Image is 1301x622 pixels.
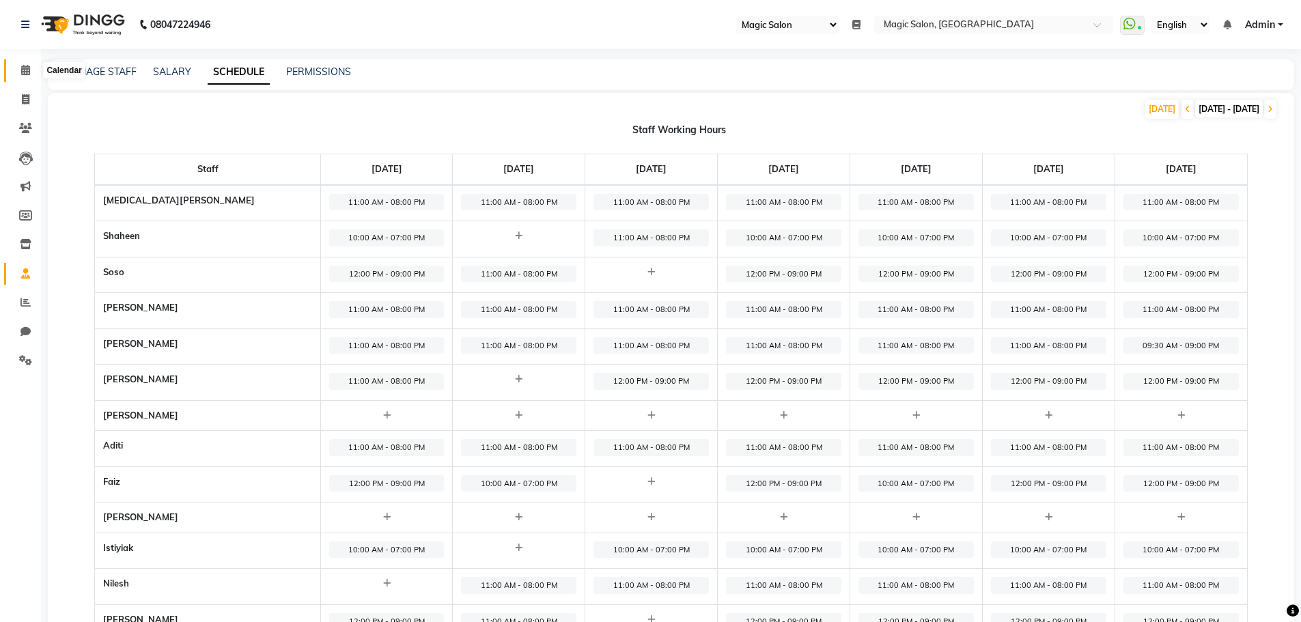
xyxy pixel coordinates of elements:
th: Aditi [95,431,320,467]
span: 10:00 AM - 07:00 PM [593,541,709,559]
span: 10:00 AM - 07:00 PM [461,475,576,492]
th: Shaheen [95,221,320,257]
th: [PERSON_NAME] [95,293,320,329]
span: 11:00 AM - 08:00 PM [858,439,974,456]
span: 11:00 AM - 08:00 PM [858,337,974,354]
th: [PERSON_NAME] [95,328,320,365]
span: 11:00 AM - 08:00 PM [991,337,1106,354]
span: 11:00 AM - 08:00 PM [726,301,841,318]
th: Staff [95,154,320,185]
a: SCHEDULE [208,60,270,85]
span: 10:00 AM - 07:00 PM [858,475,974,492]
th: [PERSON_NAME] [95,400,320,431]
span: 11:00 AM - 08:00 PM [726,194,841,211]
span: 12:00 PM - 09:00 PM [858,266,974,283]
span: 11:00 AM - 08:00 PM [858,301,974,318]
th: Soso [95,257,320,293]
span: 12:00 PM - 09:00 PM [329,266,445,283]
span: 11:00 AM - 08:00 PM [1123,301,1239,318]
span: 12:00 PM - 09:00 PM [329,475,445,492]
span: 10:00 AM - 07:00 PM [329,541,445,559]
span: 11:00 AM - 08:00 PM [726,577,841,594]
span: 11:00 AM - 08:00 PM [329,439,445,456]
a: PERMISSIONS [286,66,351,78]
th: [DATE] [453,154,585,185]
th: Nilesh [95,569,320,605]
span: 11:00 AM - 08:00 PM [329,337,445,354]
span: 11:00 AM - 08:00 PM [593,301,709,318]
th: [DATE] [585,154,718,185]
span: 11:00 AM - 08:00 PM [461,301,576,318]
span: 10:00 AM - 07:00 PM [726,229,841,246]
span: 11:00 AM - 08:00 PM [593,229,709,246]
span: 12:00 PM - 09:00 PM [593,373,709,390]
span: 11:00 AM - 08:00 PM [461,194,576,211]
span: 11:00 AM - 08:00 PM [726,439,841,456]
span: 11:00 AM - 08:00 PM [329,373,445,390]
span: 12:00 PM - 09:00 PM [991,475,1106,492]
span: 12:00 PM - 09:00 PM [858,373,974,390]
th: [PERSON_NAME] [95,365,320,401]
span: 11:00 AM - 08:00 PM [329,301,445,318]
span: 10:00 AM - 07:00 PM [858,229,974,246]
span: 11:00 AM - 08:00 PM [461,266,576,283]
span: 12:00 PM - 09:00 PM [726,475,841,492]
span: 11:00 AM - 08:00 PM [593,439,709,456]
span: 10:00 AM - 07:00 PM [858,541,974,559]
span: 11:00 AM - 08:00 PM [461,577,576,594]
span: 10:00 AM - 07:00 PM [991,541,1106,559]
span: 11:00 AM - 08:00 PM [593,577,709,594]
img: logo [35,5,128,44]
span: Admin [1245,18,1275,32]
span: 10:00 AM - 07:00 PM [1123,541,1239,559]
a: MANAGE STAFF [64,66,137,78]
span: 11:00 AM - 08:00 PM [593,337,709,354]
span: 11:00 AM - 08:00 PM [593,194,709,211]
th: [DATE] [982,154,1115,185]
div: Calendar [43,62,85,79]
span: 11:00 AM - 08:00 PM [991,194,1106,211]
span: 09:30 AM - 09:00 PM [1123,337,1239,354]
th: Faiz [95,466,320,503]
span: 11:00 AM - 08:00 PM [991,301,1106,318]
span: 12:00 PM - 09:00 PM [991,266,1106,283]
th: [MEDICAL_DATA][PERSON_NAME] [95,185,320,221]
span: 11:00 AM - 08:00 PM [991,577,1106,594]
span: [DATE] - [DATE] [1195,100,1263,117]
th: [DATE] [320,154,453,185]
span: 12:00 PM - 09:00 PM [726,373,841,390]
span: 12:00 PM - 09:00 PM [726,266,841,283]
span: 10:00 AM - 07:00 PM [726,541,841,559]
span: 10:00 AM - 07:00 PM [1123,229,1239,246]
span: 10:00 AM - 07:00 PM [329,229,445,246]
span: 11:00 AM - 08:00 PM [726,337,841,354]
div: [DATE] [1145,100,1179,119]
span: 11:00 AM - 08:00 PM [858,194,974,211]
span: 12:00 PM - 09:00 PM [991,373,1106,390]
th: [DATE] [718,154,850,185]
span: 12:00 PM - 09:00 PM [1123,475,1239,492]
th: [DATE] [850,154,983,185]
th: [DATE] [1115,154,1247,185]
div: Staff Working Hours [64,123,1294,137]
span: 11:00 AM - 08:00 PM [858,577,974,594]
span: 11:00 AM - 08:00 PM [461,439,576,456]
span: 12:00 PM - 09:00 PM [1123,266,1239,283]
span: 10:00 AM - 07:00 PM [991,229,1106,246]
span: 11:00 AM - 08:00 PM [1123,439,1239,456]
b: 08047224946 [150,5,210,44]
a: SALARY [153,66,191,78]
span: 11:00 AM - 08:00 PM [991,439,1106,456]
span: 12:00 PM - 09:00 PM [1123,373,1239,390]
span: 11:00 AM - 08:00 PM [329,194,445,211]
th: [PERSON_NAME] [95,503,320,533]
th: Istiyiak [95,533,320,569]
span: 11:00 AM - 08:00 PM [1123,194,1239,211]
span: 11:00 AM - 08:00 PM [461,337,576,354]
span: 11:00 AM - 08:00 PM [1123,577,1239,594]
